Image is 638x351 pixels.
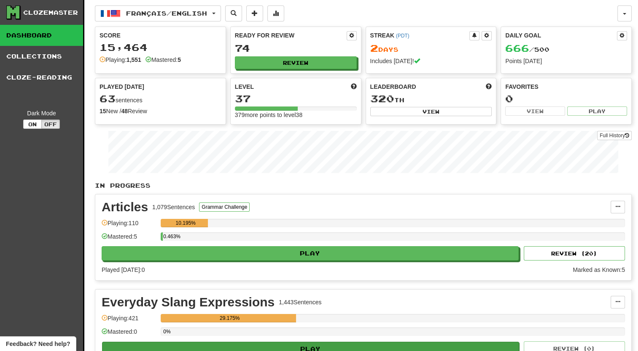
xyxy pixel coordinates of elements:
[505,31,617,40] div: Daily Goal
[178,56,181,63] strong: 5
[351,82,357,91] span: Score more points to level up
[524,246,625,261] button: Review (20)
[505,82,627,91] div: Favorites
[573,266,625,274] div: Marked as Known: 5
[267,5,284,21] button: More stats
[505,42,529,54] span: 666
[100,93,116,104] span: 63
[102,201,148,213] div: Articles
[100,82,144,91] span: Played [DATE]
[370,31,470,40] div: Streak
[225,5,242,21] button: Search sentences
[102,266,145,273] span: Played [DATE]: 0
[370,93,394,104] span: 320
[505,46,549,53] span: / 500
[102,296,275,308] div: Everyday Slang Expressions
[486,82,492,91] span: This week in points, UTC
[163,314,296,322] div: 29.175%
[235,111,357,119] div: 379 more points to level 38
[95,181,632,190] p: In Progress
[102,314,156,328] div: Playing: 421
[23,8,78,17] div: Clozemaster
[102,327,156,341] div: Mastered: 0
[235,31,347,40] div: Ready for Review
[370,82,416,91] span: Leaderboard
[100,108,106,114] strong: 15
[121,108,128,114] strong: 48
[199,202,250,212] button: Grammar Challenge
[100,93,221,104] div: sentences
[370,42,378,54] span: 2
[163,219,208,227] div: 10.195%
[6,340,70,348] span: Open feedback widget
[370,43,492,54] div: Day s
[505,93,627,104] div: 0
[102,232,156,246] div: Mastered: 5
[23,120,42,129] button: On
[127,56,141,63] strong: 1,551
[145,56,181,64] div: Mastered:
[370,57,492,65] div: Includes [DATE]!
[95,5,221,21] button: Français/English
[6,109,77,117] div: Dark Mode
[235,82,254,91] span: Level
[370,107,492,116] button: View
[597,131,632,140] a: Full History
[279,298,321,306] div: 1,443 Sentences
[396,33,409,39] a: (PDT)
[102,246,519,261] button: Play
[100,107,221,115] div: New / Review
[100,42,221,53] div: 15,464
[126,10,207,17] span: Français / English
[505,57,627,65] div: Points [DATE]
[567,106,627,116] button: Play
[100,56,141,64] div: Playing:
[152,203,195,211] div: 1,079 Sentences
[246,5,263,21] button: Add sentence to collection
[370,93,492,104] div: th
[235,43,357,53] div: 74
[102,219,156,233] div: Playing: 110
[235,93,357,104] div: 37
[100,31,221,40] div: Score
[41,120,60,129] button: Off
[505,106,565,116] button: View
[235,56,357,69] button: Review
